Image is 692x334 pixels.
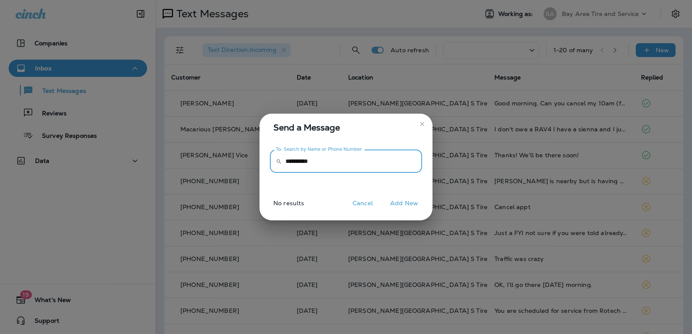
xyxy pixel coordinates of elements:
button: Cancel [346,197,379,210]
label: To: Search by Name or Phone Number [276,146,362,153]
button: close [415,117,429,131]
p: No results [256,200,304,213]
button: Add New [386,197,423,210]
span: Send a Message [273,121,422,134]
